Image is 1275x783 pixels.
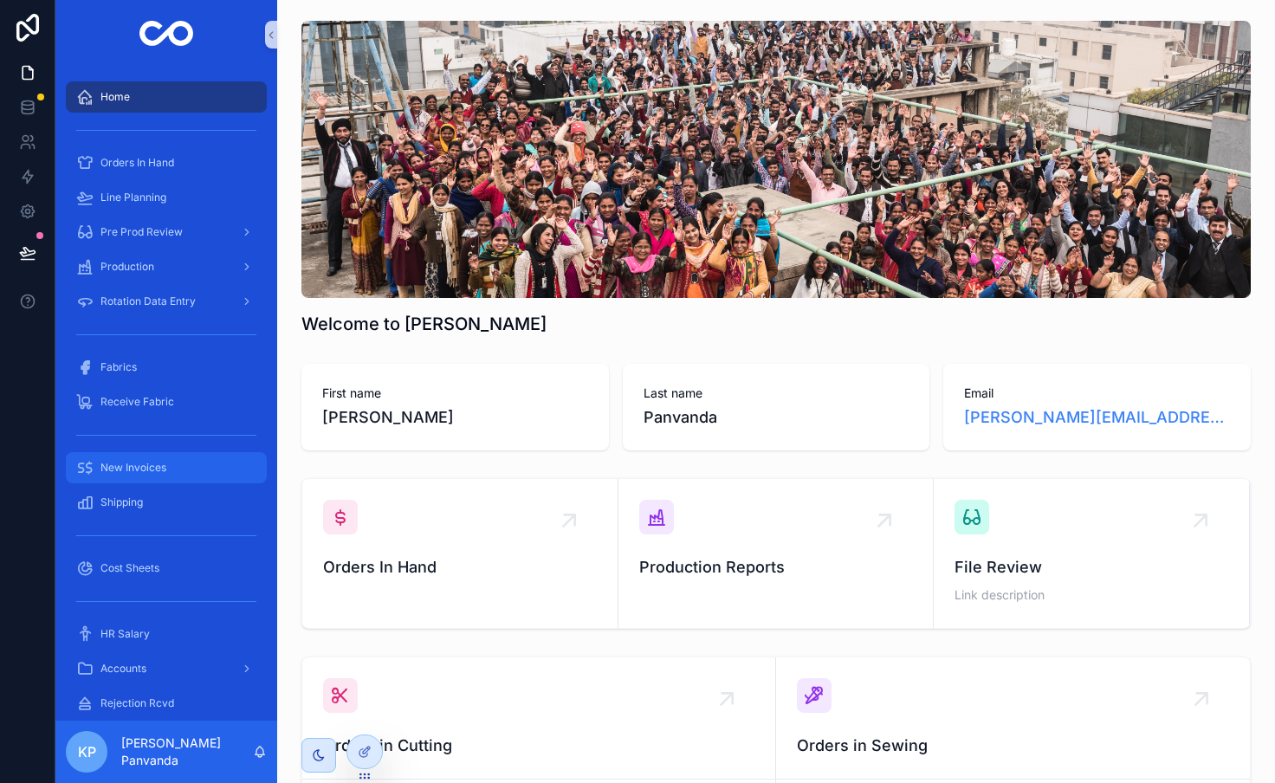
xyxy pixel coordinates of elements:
[100,225,183,239] span: Pre Prod Review
[934,479,1250,628] a: File ReviewLink description
[644,405,909,430] span: Panvanda
[66,618,267,650] a: HR Salary
[100,294,196,308] span: Rotation Data Entry
[964,405,1230,430] a: [PERSON_NAME][EMAIL_ADDRESS][PERSON_NAME][DOMAIN_NAME]
[955,555,1228,579] span: File Review
[66,688,267,719] a: Rejection Rcvd
[644,385,909,402] span: Last name
[964,385,1230,402] span: Email
[66,251,267,282] a: Production
[66,182,267,213] a: Line Planning
[55,69,277,721] div: scrollable content
[100,90,130,104] span: Home
[100,561,159,575] span: Cost Sheets
[639,555,913,579] span: Production Reports
[100,260,154,274] span: Production
[66,553,267,584] a: Cost Sheets
[66,81,267,113] a: Home
[66,217,267,248] a: Pre Prod Review
[66,653,267,684] a: Accounts
[100,191,166,204] span: Line Planning
[618,479,935,628] a: Production Reports
[302,479,618,628] a: Orders In Hand
[78,741,96,762] span: KP
[100,156,174,170] span: Orders In Hand
[139,21,194,49] img: App logo
[66,147,267,178] a: Orders In Hand
[100,395,174,409] span: Receive Fabric
[100,696,174,710] span: Rejection Rcvd
[66,487,267,518] a: Shipping
[776,657,1250,780] a: Orders in Sewing
[100,360,137,374] span: Fabrics
[66,286,267,317] a: Rotation Data Entry
[301,312,547,336] h1: Welcome to [PERSON_NAME]
[66,352,267,383] a: Fabrics
[66,452,267,483] a: New Invoices
[323,555,597,579] span: Orders In Hand
[323,734,754,758] span: Orders in Cutting
[797,734,1229,758] span: Orders in Sewing
[322,385,588,402] span: First name
[100,495,143,509] span: Shipping
[66,386,267,417] a: Receive Fabric
[100,461,166,475] span: New Invoices
[322,405,588,430] span: [PERSON_NAME]
[100,662,146,676] span: Accounts
[955,586,1228,604] span: Link description
[100,627,150,641] span: HR Salary
[121,734,253,769] p: [PERSON_NAME] Panvanda
[302,657,776,780] a: Orders in Cutting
